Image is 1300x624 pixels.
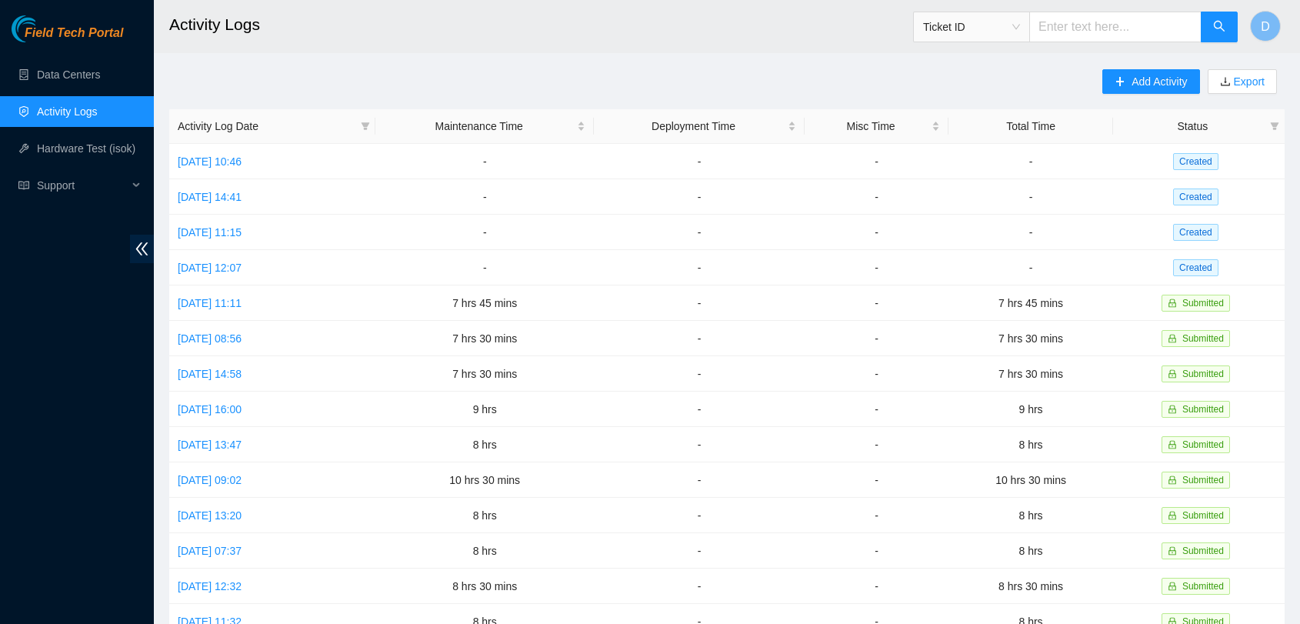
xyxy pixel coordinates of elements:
td: - [594,462,805,498]
th: Total Time [948,109,1112,144]
span: Submitted [1182,546,1224,556]
td: - [594,321,805,356]
td: 9 hrs [375,392,594,427]
td: 8 hrs [375,533,594,569]
a: [DATE] 07:37 [178,545,242,557]
span: lock [1168,582,1177,591]
td: 8 hrs [948,533,1112,569]
td: - [948,179,1112,215]
span: Support [37,170,128,201]
td: 8 hrs [375,427,594,462]
td: - [805,569,949,604]
td: 10 hrs 30 mins [948,462,1112,498]
a: [DATE] 13:47 [178,439,242,451]
td: 8 hrs [948,427,1112,462]
td: 7 hrs 45 mins [948,285,1112,321]
a: [DATE] 14:41 [178,191,242,203]
span: Submitted [1182,404,1224,415]
span: lock [1168,369,1177,379]
span: read [18,180,29,191]
td: 7 hrs 30 mins [948,356,1112,392]
td: - [594,569,805,604]
button: plusAdd Activity [1102,69,1199,94]
td: - [805,144,949,179]
a: [DATE] 10:46 [178,155,242,168]
a: Akamai TechnologiesField Tech Portal [12,28,123,48]
span: Submitted [1182,298,1224,309]
span: download [1220,76,1231,88]
span: Submitted [1182,510,1224,521]
td: - [375,179,594,215]
a: Export [1231,75,1265,88]
span: lock [1168,334,1177,343]
a: [DATE] 08:56 [178,332,242,345]
td: - [805,498,949,533]
button: search [1201,12,1238,42]
td: 7 hrs 45 mins [375,285,594,321]
span: Created [1173,189,1218,205]
a: [DATE] 11:11 [178,297,242,309]
span: lock [1168,299,1177,308]
td: 7 hrs 30 mins [375,321,594,356]
td: - [594,427,805,462]
a: Activity Logs [37,105,98,118]
span: Created [1173,153,1218,170]
span: Ticket ID [923,15,1020,38]
span: double-left [130,235,154,263]
span: Add Activity [1132,73,1187,90]
td: 8 hrs 30 mins [948,569,1112,604]
span: D [1261,17,1270,36]
td: 8 hrs [948,498,1112,533]
td: - [594,179,805,215]
td: - [594,250,805,285]
span: Status [1122,118,1264,135]
a: [DATE] 12:32 [178,580,242,592]
span: filter [1267,115,1282,138]
td: 9 hrs [948,392,1112,427]
td: - [594,356,805,392]
span: Submitted [1182,439,1224,450]
td: - [375,250,594,285]
span: Submitted [1182,333,1224,344]
td: - [948,215,1112,250]
img: Akamai Technologies [12,15,78,42]
td: 8 hrs [375,498,594,533]
span: lock [1168,511,1177,520]
span: Submitted [1182,581,1224,592]
td: - [805,356,949,392]
td: - [948,144,1112,179]
td: - [805,427,949,462]
td: - [375,144,594,179]
td: 7 hrs 30 mins [375,356,594,392]
td: - [594,392,805,427]
td: - [594,498,805,533]
span: filter [1270,122,1279,131]
a: [DATE] 09:02 [178,474,242,486]
button: downloadExport [1208,69,1277,94]
button: D [1250,11,1281,42]
span: filter [361,122,370,131]
a: [DATE] 12:07 [178,262,242,274]
span: Created [1173,259,1218,276]
a: [DATE] 13:20 [178,509,242,522]
td: - [805,321,949,356]
span: plus [1115,76,1125,88]
td: - [594,144,805,179]
td: - [805,250,949,285]
a: [DATE] 14:58 [178,368,242,380]
span: Submitted [1182,475,1224,486]
td: 7 hrs 30 mins [948,321,1112,356]
a: Hardware Test (isok) [37,142,135,155]
a: Data Centers [37,68,100,81]
td: - [805,215,949,250]
span: lock [1168,546,1177,556]
a: [DATE] 11:15 [178,226,242,239]
td: - [375,215,594,250]
td: - [948,250,1112,285]
td: - [805,179,949,215]
a: [DATE] 16:00 [178,403,242,415]
td: - [805,392,949,427]
span: lock [1168,440,1177,449]
td: - [594,285,805,321]
span: Created [1173,224,1218,241]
